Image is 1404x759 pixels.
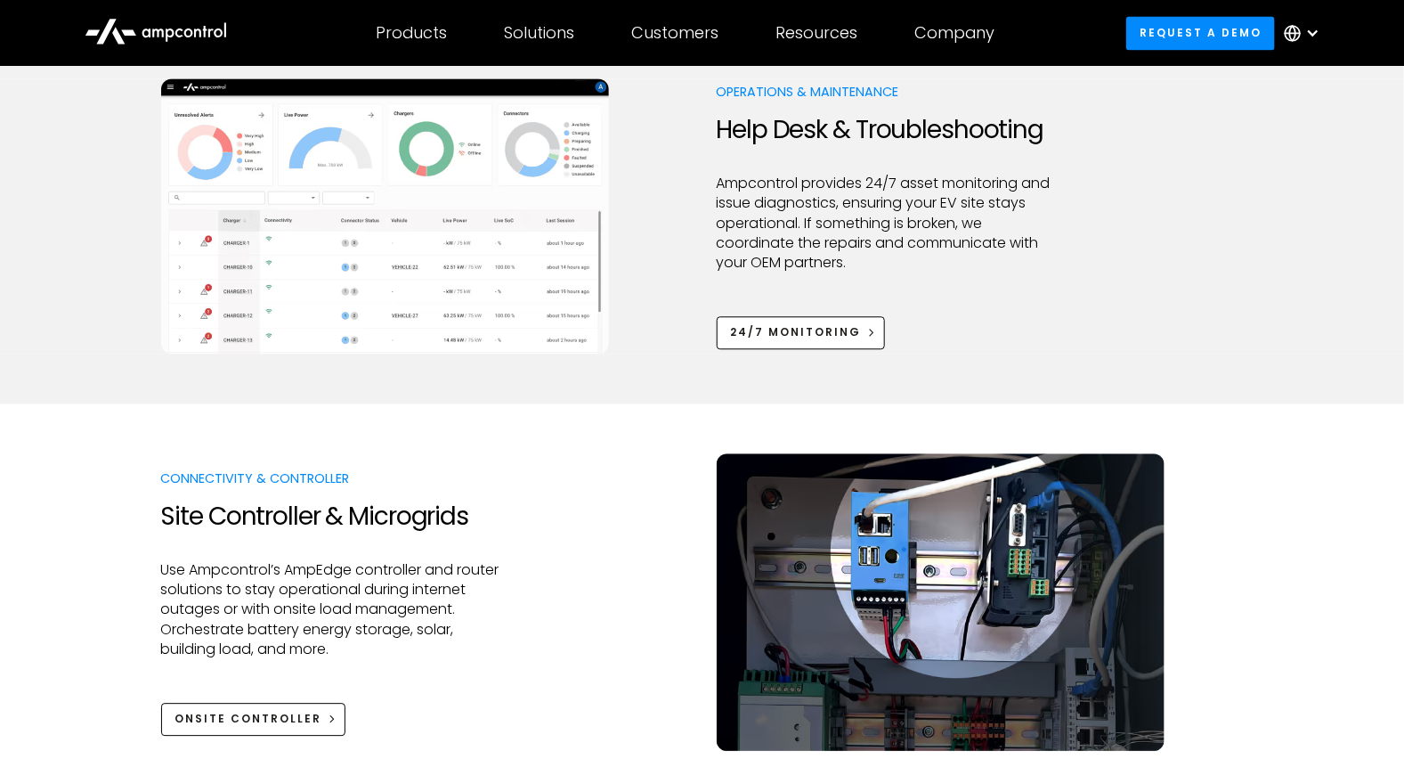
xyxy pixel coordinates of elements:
[161,469,504,487] p: Connectivity & Controller
[717,83,1059,101] p: Operations & Maintenance
[914,23,994,43] div: Company
[174,711,321,727] div: Onsite Controller
[161,560,504,660] p: Use Ampcontrol’s AmpEdge controller and router solutions to stay operational during internet outa...
[717,174,1059,273] p: Ampcontrol provides 24/7 asset monitoring and issue diagnostics, ensuring your EV site stays oper...
[717,316,886,349] a: 24/7 Monitoring
[161,502,504,532] h2: Site Controller & Microgrids
[631,23,718,43] div: Customers
[504,23,574,43] div: Solutions
[730,324,861,340] div: 24/7 Monitoring
[775,23,857,43] div: Resources
[376,23,447,43] div: Products
[161,78,609,355] img: Ampcontrol EV charging management system for on time departure
[161,703,346,736] a: Onsite Controller
[1126,16,1276,49] a: Request a demo
[717,453,1165,751] img: AmpEdge onsite controller for EV charging load management
[717,115,1059,145] h2: Help Desk & Troubleshooting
